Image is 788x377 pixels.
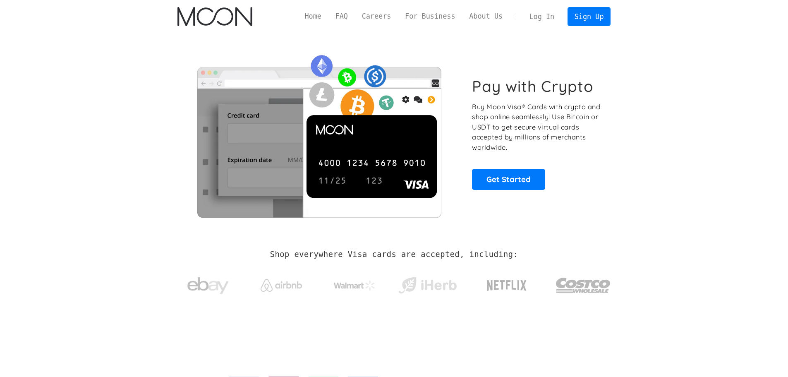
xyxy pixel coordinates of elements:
a: Costco [556,262,611,305]
a: Sign Up [568,7,611,26]
img: ebay [187,273,229,299]
a: Log In [522,7,561,26]
a: Home [298,11,328,22]
a: Netflix [470,267,544,300]
img: Walmart [334,281,375,291]
p: Buy Moon Visa® Cards with crypto and shop online seamlessly! Use Bitcoin or USDT to get secure vi... [472,102,601,153]
a: For Business [398,11,462,22]
h2: Shop everywhere Visa cards are accepted, including: [270,250,518,259]
a: Get Started [472,169,545,190]
a: FAQ [328,11,355,22]
img: Netflix [486,275,527,296]
h1: Pay with Crypto [472,77,594,96]
a: Walmart [323,272,385,295]
img: Moon Cards let you spend your crypto anywhere Visa is accepted. [177,49,461,217]
a: iHerb [397,267,458,300]
img: Moon Logo [177,7,252,26]
a: ebay [177,264,239,303]
img: Costco [556,270,611,301]
img: iHerb [397,275,458,296]
img: Airbnb [261,279,302,292]
a: About Us [462,11,510,22]
a: home [177,7,252,26]
a: Airbnb [250,271,312,296]
a: Careers [355,11,398,22]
